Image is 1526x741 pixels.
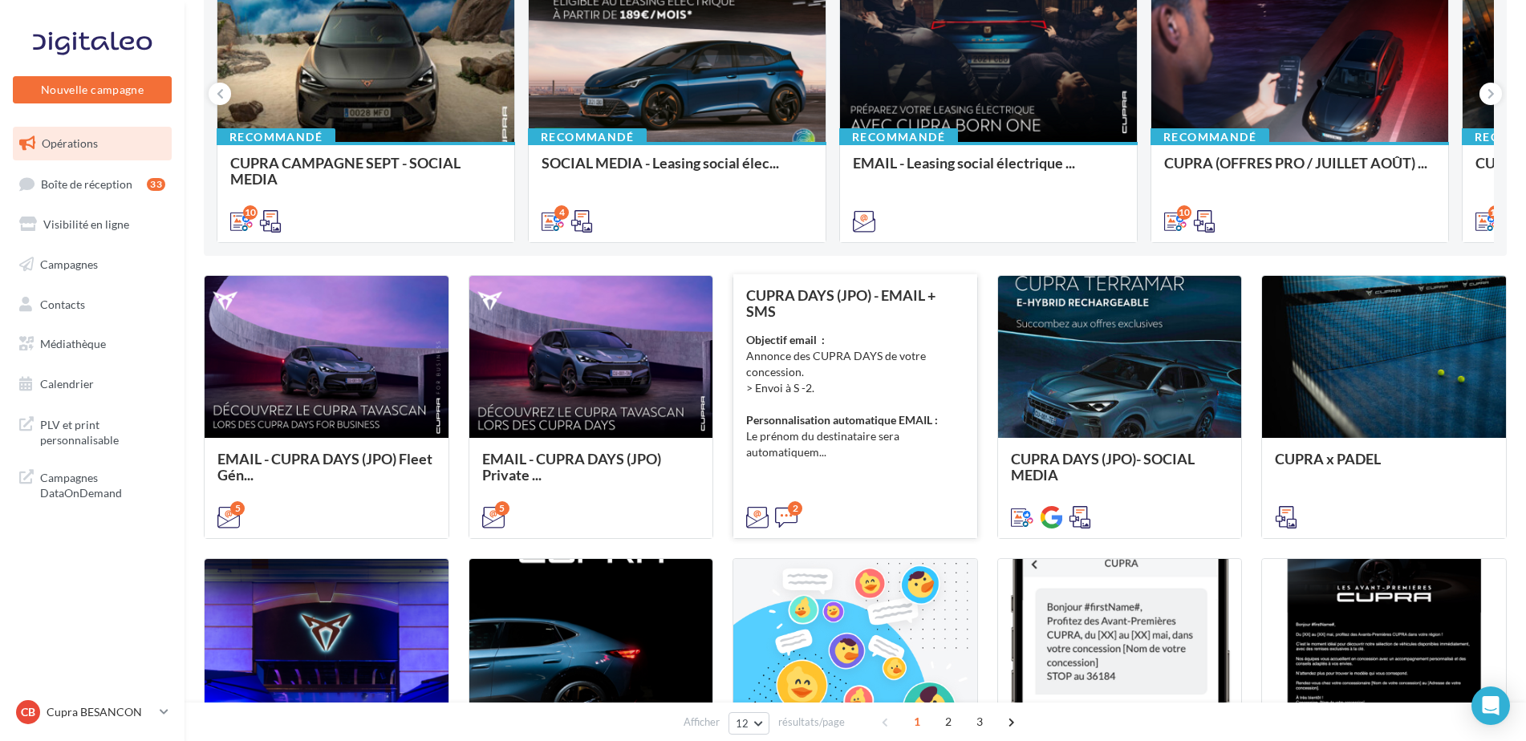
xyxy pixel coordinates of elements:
[967,709,992,735] span: 3
[230,154,461,188] span: CUPRA CAMPAGNE SEPT - SOCIAL MEDIA
[1151,128,1269,146] div: Recommandé
[1177,205,1191,220] div: 10
[217,128,335,146] div: Recommandé
[1471,686,1510,725] div: Open Intercom Messenger
[13,76,172,103] button: Nouvelle campagne
[746,413,938,427] strong: Personnalisation automatique EMAIL :
[10,460,175,508] a: Campagnes DataOnDemand
[40,337,106,350] span: Médiathèque
[40,377,94,391] span: Calendrier
[43,217,129,231] span: Visibilité en ligne
[729,712,769,735] button: 12
[1488,205,1503,220] div: 11
[746,332,964,460] div: Annonce des CUPRA DAYS de votre concession. > Envoi à S -2. Le prénom du destinataire sera automa...
[554,205,569,220] div: 4
[1275,450,1381,468] span: CUPRA x PADEL
[10,167,175,201] a: Boîte de réception33
[495,501,509,516] div: 5
[684,715,720,730] span: Afficher
[243,205,258,220] div: 10
[746,333,825,346] strong: Objectif email :
[839,128,958,146] div: Recommandé
[10,327,175,361] a: Médiathèque
[10,127,175,160] a: Opérations
[482,450,661,484] span: EMAIL - CUPRA DAYS (JPO) Private ...
[217,450,432,484] span: EMAIL - CUPRA DAYS (JPO) Fleet Gén...
[230,501,245,516] div: 5
[40,257,98,271] span: Campagnes
[935,709,961,735] span: 2
[542,154,779,172] span: SOCIAL MEDIA - Leasing social élec...
[47,704,153,720] p: Cupra BESANCON
[746,286,935,320] span: CUPRA DAYS (JPO) - EMAIL + SMS
[788,501,802,516] div: 2
[13,697,172,727] a: CB Cupra BESANCON
[1164,154,1427,172] span: CUPRA (OFFRES PRO / JUILLET AOÛT) ...
[736,717,749,730] span: 12
[41,176,132,190] span: Boîte de réception
[40,297,85,310] span: Contacts
[10,208,175,241] a: Visibilité en ligne
[10,407,175,455] a: PLV et print personnalisable
[904,709,930,735] span: 1
[853,154,1075,172] span: EMAIL - Leasing social électrique ...
[778,715,845,730] span: résultats/page
[21,704,35,720] span: CB
[1011,450,1195,484] span: CUPRA DAYS (JPO)- SOCIAL MEDIA
[40,467,165,501] span: Campagnes DataOnDemand
[40,414,165,448] span: PLV et print personnalisable
[10,288,175,322] a: Contacts
[42,136,98,150] span: Opérations
[10,367,175,401] a: Calendrier
[147,178,165,191] div: 33
[10,248,175,281] a: Campagnes
[528,128,647,146] div: Recommandé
